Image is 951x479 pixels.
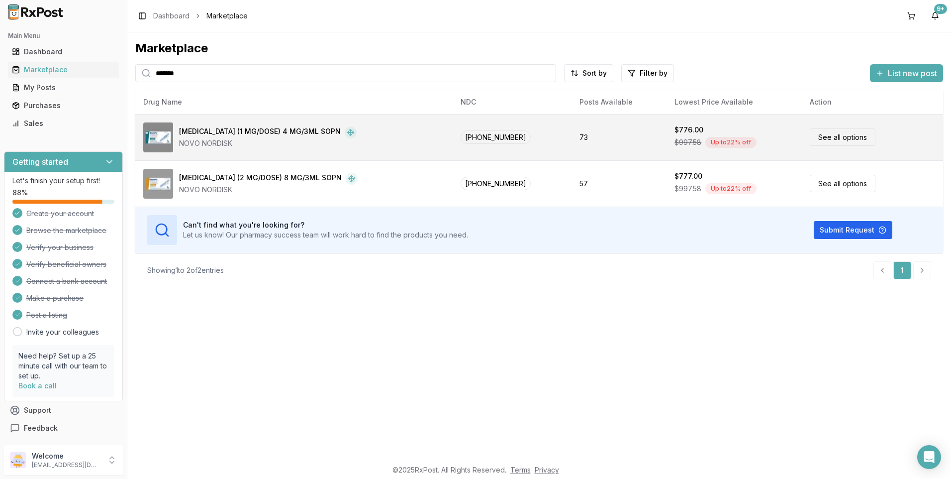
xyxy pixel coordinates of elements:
td: 73 [571,114,667,160]
button: 9+ [927,8,943,24]
div: Marketplace [135,40,943,56]
div: Up to 22 % off [705,183,757,194]
h2: Main Menu [8,32,119,40]
div: Marketplace [12,65,115,75]
button: Submit Request [814,221,892,239]
span: 88 % [12,188,28,198]
div: Open Intercom Messenger [917,445,941,469]
div: Dashboard [12,47,115,57]
th: Drug Name [135,90,453,114]
span: List new post [888,67,937,79]
span: $997.58 [674,184,701,194]
span: Make a purchase [26,293,84,303]
button: Purchases [4,98,123,114]
span: Feedback [24,423,58,433]
a: My Posts [8,79,119,97]
div: Up to 22 % off [705,137,757,148]
h3: Can't find what you're looking for? [183,220,468,230]
span: Sort by [582,68,607,78]
a: Dashboard [153,11,190,21]
p: [EMAIL_ADDRESS][DOMAIN_NAME] [32,461,101,469]
button: Dashboard [4,44,123,60]
a: List new post [870,69,943,79]
span: [PHONE_NUMBER] [461,130,531,144]
a: Marketplace [8,61,119,79]
button: Filter by [621,64,674,82]
p: Welcome [32,451,101,461]
th: Posts Available [571,90,667,114]
div: [MEDICAL_DATA] (2 MG/DOSE) 8 MG/3ML SOPN [179,173,342,185]
span: Marketplace [206,11,248,21]
a: See all options [810,175,875,192]
div: NOVO NORDISK [179,138,357,148]
div: Showing 1 to 2 of 2 entries [147,265,224,275]
th: Action [802,90,943,114]
nav: pagination [873,261,931,279]
th: Lowest Price Available [666,90,802,114]
button: Support [4,401,123,419]
a: See all options [810,128,875,146]
span: $997.58 [674,137,701,147]
div: Purchases [12,101,115,111]
a: Terms [510,466,531,474]
div: My Posts [12,83,115,93]
a: 1 [893,261,911,279]
button: My Posts [4,80,123,96]
a: Purchases [8,97,119,115]
div: $776.00 [674,125,703,135]
button: Sales [4,116,123,131]
img: Ozempic (2 MG/DOSE) 8 MG/3ML SOPN [143,169,173,199]
p: Let us know! Our pharmacy success team will work hard to find the products you need. [183,230,468,240]
p: Need help? Set up a 25 minute call with our team to set up. [18,351,108,381]
img: User avatar [10,452,26,468]
h3: Getting started [12,156,68,168]
span: Post a listing [26,310,67,320]
span: Filter by [640,68,667,78]
span: Verify beneficial owners [26,259,106,269]
span: Browse the marketplace [26,226,106,236]
div: [MEDICAL_DATA] (1 MG/DOSE) 4 MG/3ML SOPN [179,126,341,138]
td: 57 [571,160,667,207]
nav: breadcrumb [153,11,248,21]
a: Dashboard [8,43,119,61]
span: Create your account [26,209,94,219]
img: Ozempic (1 MG/DOSE) 4 MG/3ML SOPN [143,122,173,152]
div: Sales [12,119,115,128]
div: 9+ [934,4,947,14]
div: $777.00 [674,171,702,181]
a: Book a call [18,381,57,390]
button: Feedback [4,419,123,437]
p: Let's finish your setup first! [12,176,114,186]
button: Sort by [564,64,613,82]
span: Verify your business [26,242,94,252]
a: Privacy [535,466,559,474]
span: [PHONE_NUMBER] [461,177,531,190]
img: RxPost Logo [4,4,68,20]
button: Marketplace [4,62,123,78]
a: Invite your colleagues [26,327,99,337]
a: Sales [8,115,119,132]
th: NDC [453,90,571,114]
button: List new post [870,64,943,82]
span: Connect a bank account [26,276,107,286]
div: NOVO NORDISK [179,185,358,195]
